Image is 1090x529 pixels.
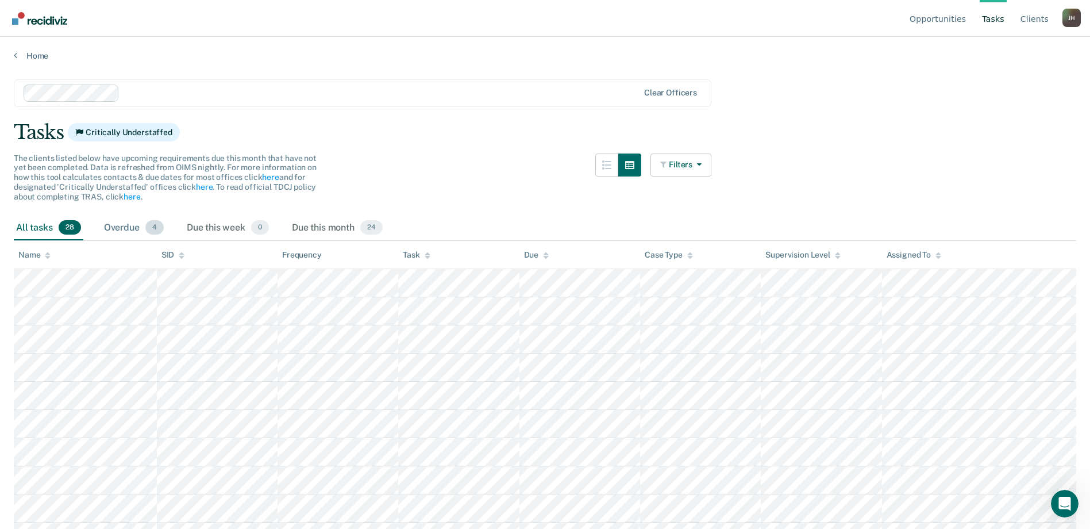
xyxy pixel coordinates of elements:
img: Recidiviz [12,12,67,25]
div: J H [1062,9,1081,27]
a: here [124,192,140,201]
a: Home [14,51,1076,61]
span: Critically Understaffed [68,123,180,141]
span: 24 [360,220,383,235]
div: Due [524,250,549,260]
span: 4 [145,220,164,235]
div: Task [403,250,430,260]
a: here [262,172,279,182]
div: Name [18,250,51,260]
div: Supervision Level [765,250,841,260]
div: Tasks [14,121,1076,144]
div: Due this week0 [184,216,271,241]
div: Frequency [282,250,322,260]
div: Case Type [645,250,693,260]
div: All tasks28 [14,216,83,241]
span: 28 [59,220,81,235]
a: here [196,182,213,191]
button: Filters [650,154,711,177]
span: 0 [251,220,269,235]
div: Clear officers [644,88,697,98]
iframe: Intercom live chat [1051,490,1079,517]
div: Overdue4 [102,216,166,241]
span: The clients listed below have upcoming requirements due this month that have not yet been complet... [14,154,317,201]
button: Profile dropdown button [1062,9,1081,27]
div: Assigned To [887,250,941,260]
div: Due this month24 [290,216,385,241]
div: SID [161,250,185,260]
